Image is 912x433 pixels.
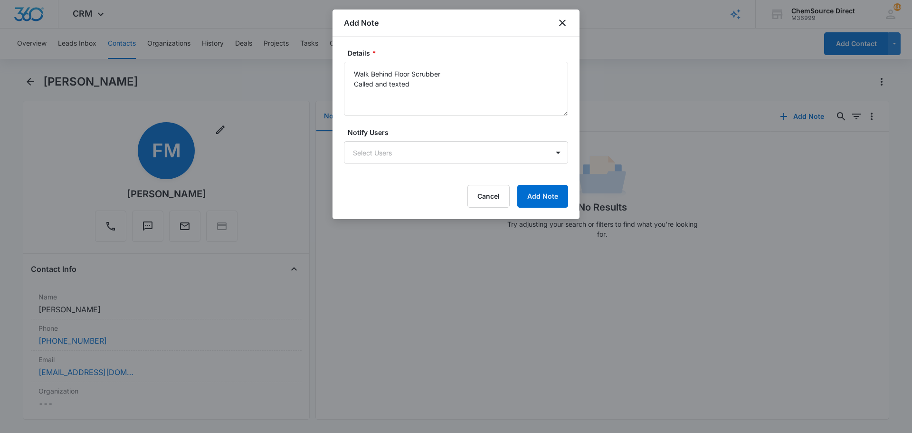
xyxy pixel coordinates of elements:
button: Add Note [517,185,568,208]
h1: Add Note [344,17,379,29]
label: Details [348,48,572,58]
textarea: Walk Behind Floor Scrubber Called and texted [344,62,568,116]
button: Cancel [467,185,510,208]
label: Notify Users [348,127,572,137]
button: close [557,17,568,29]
